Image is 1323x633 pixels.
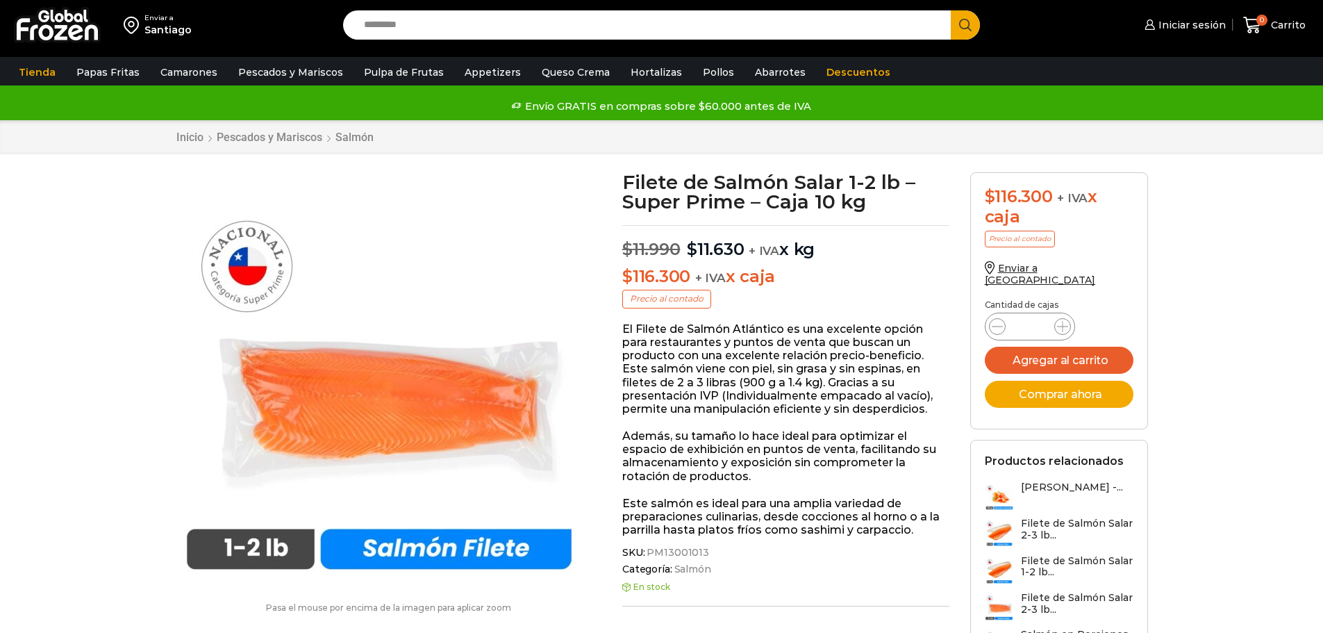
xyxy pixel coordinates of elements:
span: PM13001013 [644,547,709,559]
button: Search button [951,10,980,40]
p: Este salmón es ideal para una amplia variedad de preparaciones culinarias, desde cocciones al hor... [622,497,949,537]
p: Cantidad de cajas [985,300,1133,310]
a: Filete de Salmón Salar 1-2 lb... [985,555,1133,585]
div: x caja [985,187,1133,227]
p: Pasa el mouse por encima de la imagen para aplicar zoom [176,603,602,613]
a: Papas Fritas [69,59,147,85]
a: Pescados y Mariscos [231,59,350,85]
a: [PERSON_NAME] -... [985,482,1123,511]
bdi: 11.630 [687,239,744,259]
p: x caja [622,267,949,287]
bdi: 116.300 [622,266,690,286]
a: Filete de Salmón Salar 2-3 lb... [985,592,1133,622]
div: Santiago [144,23,192,37]
img: salmon 1-2 libras super prime [176,172,592,589]
a: Descuentos [819,59,897,85]
span: $ [622,266,633,286]
p: x kg [622,225,949,260]
h3: Filete de Salmón Salar 1-2 lb... [1021,555,1133,579]
p: El Filete de Salmón Atlántico es una excelente opción para restaurantes y puntos de venta que bus... [622,322,949,416]
a: Tienda [12,59,63,85]
a: Pollos [696,59,741,85]
span: 0 [1256,15,1267,26]
a: Hortalizas [624,59,689,85]
button: Comprar ahora [985,381,1133,408]
a: Salmón [335,131,374,144]
input: Product quantity [1017,317,1043,336]
a: Iniciar sesión [1141,11,1226,39]
a: Filete de Salmón Salar 2-3 lb... [985,518,1133,548]
span: SKU: [622,547,949,559]
h3: Filete de Salmón Salar 2-3 lb... [1021,592,1133,616]
nav: Breadcrumb [176,131,374,144]
bdi: 11.990 [622,239,680,259]
img: address-field-icon.svg [124,13,144,37]
a: Camarones [153,59,224,85]
span: Carrito [1267,18,1306,32]
span: + IVA [1057,191,1088,205]
p: Precio al contado [622,290,711,308]
span: Iniciar sesión [1155,18,1226,32]
a: Inicio [176,131,204,144]
h2: Productos relacionados [985,454,1124,468]
span: $ [622,239,633,259]
a: Abarrotes [748,59,813,85]
p: Además, su tamaño lo hace ideal para optimizar el espacio de exhibición en puntos de venta, facil... [622,429,949,483]
h3: [PERSON_NAME] -... [1021,482,1123,493]
span: + IVA [695,271,726,285]
span: Categoría: [622,564,949,575]
a: 0 Carrito [1240,9,1309,42]
a: Pescados y Mariscos [216,131,323,144]
h3: Filete de Salmón Salar 2-3 lb... [1021,518,1133,541]
a: Appetizers [458,59,528,85]
a: Pulpa de Frutas [357,59,451,85]
a: Queso Crema [535,59,617,85]
span: $ [687,239,697,259]
h1: Filete de Salmón Salar 1-2 lb – Super Prime – Caja 10 kg [622,172,949,211]
span: + IVA [749,244,779,258]
button: Agregar al carrito [985,347,1133,374]
div: Enviar a [144,13,192,23]
p: En stock [622,582,949,592]
p: Precio al contado [985,231,1055,247]
a: Enviar a [GEOGRAPHIC_DATA] [985,262,1096,286]
bdi: 116.300 [985,186,1053,206]
span: $ [985,186,995,206]
a: Salmón [672,564,711,575]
